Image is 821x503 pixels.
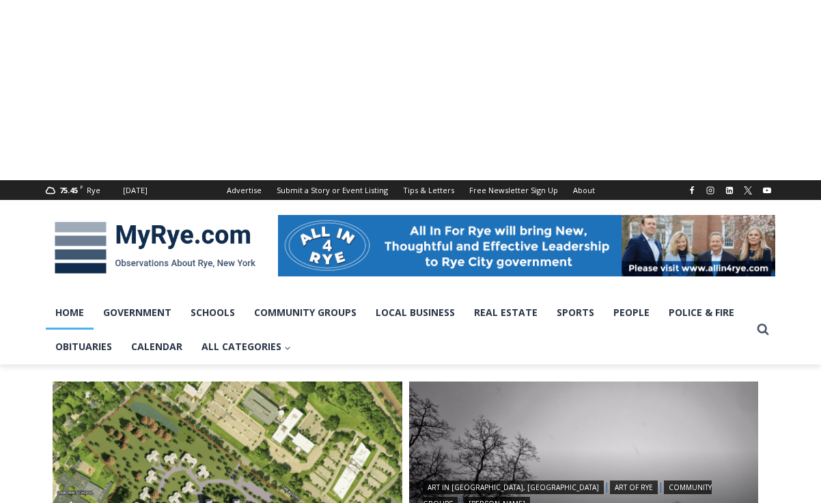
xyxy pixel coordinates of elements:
[721,182,738,199] a: Linkedin
[269,180,395,200] a: Submit a Story or Event Listing
[87,184,100,197] div: Rye
[181,296,245,330] a: Schools
[94,296,181,330] a: Government
[566,180,602,200] a: About
[462,180,566,200] a: Free Newsletter Sign Up
[395,180,462,200] a: Tips & Letters
[245,296,366,330] a: Community Groups
[80,183,83,190] span: F
[46,296,94,330] a: Home
[123,184,148,197] div: [DATE]
[759,182,775,199] a: YouTube
[604,296,659,330] a: People
[192,330,301,364] a: All Categories
[547,296,604,330] a: Sports
[740,182,756,199] a: X
[278,215,775,276] img: All in for Rye
[702,182,719,199] a: Instagram
[659,296,744,330] a: Police & Fire
[46,330,122,364] a: Obituaries
[610,480,658,494] a: Art of Rye
[122,330,192,364] a: Calendar
[423,480,604,494] a: Art in [GEOGRAPHIC_DATA], [GEOGRAPHIC_DATA]
[684,182,700,199] a: Facebook
[366,296,464,330] a: Local Business
[201,339,291,354] span: All Categories
[219,180,602,200] nav: Secondary Navigation
[464,296,547,330] a: Real Estate
[219,180,269,200] a: Advertise
[751,317,775,342] button: View Search Form
[46,296,751,364] nav: Primary Navigation
[59,185,78,195] span: 75.45
[46,212,264,283] img: MyRye.com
